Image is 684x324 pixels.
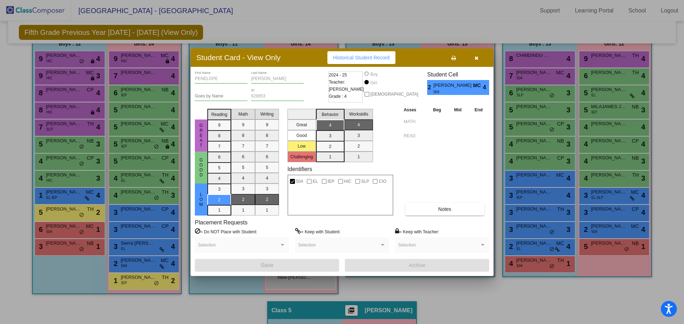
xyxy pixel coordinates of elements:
button: Save [195,259,339,272]
span: Great [198,123,204,148]
span: EL [313,177,318,186]
span: CIO [379,177,386,186]
label: = Keep with Teacher: [395,228,439,235]
span: 504 [296,177,303,186]
span: MC [473,82,483,89]
span: Good [198,158,204,177]
span: Low [198,192,204,207]
span: [PERSON_NAME] [433,82,473,89]
span: Archive [409,262,425,268]
th: Beg [426,106,447,114]
th: Mid [447,106,468,114]
button: Historical Student Record [327,51,395,64]
span: 504 [433,89,468,95]
span: 2 [427,83,433,92]
span: HIC [344,177,352,186]
label: = Do NOT Place with Student: [195,228,257,235]
span: Grade : 4 [329,93,347,100]
label: = Keep with Student: [295,228,341,235]
h3: Student Cell [427,71,489,78]
span: Teacher: [PERSON_NAME] [329,79,364,93]
span: 4 [483,83,489,92]
label: Identifiers [287,166,312,172]
h3: Student Card - View Only [196,53,281,62]
span: SLP [361,177,369,186]
input: assessment [404,116,425,127]
span: Historical Student Record [333,55,390,60]
span: Save [260,262,273,268]
span: 2024 - 25 [329,71,347,79]
button: Notes [405,203,484,216]
div: Girl [370,80,377,86]
button: Archive [345,259,489,272]
span: [DEMOGRAPHIC_DATA] [370,90,418,99]
input: goes by name [195,94,248,99]
input: Enter ID [251,94,304,99]
th: End [468,106,489,114]
th: Asses [402,106,426,114]
span: IEP [328,177,335,186]
div: Boy [370,71,378,78]
input: assessment [404,131,425,141]
label: Placement Requests [195,219,248,226]
span: Notes [438,206,451,212]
